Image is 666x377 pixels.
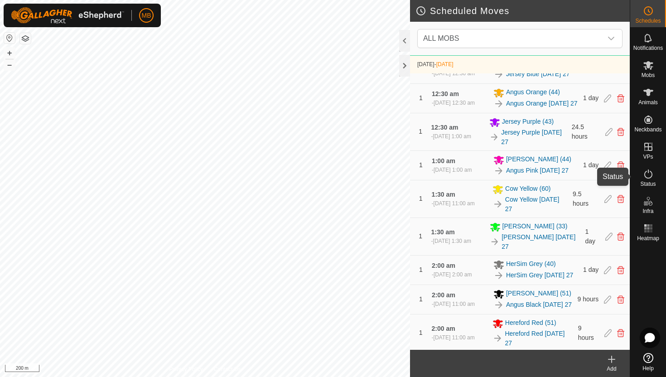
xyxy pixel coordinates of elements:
[432,262,455,269] span: 2:00 am
[4,33,15,43] button: Reset Map
[506,87,560,98] span: Angus Orange (44)
[419,232,422,240] span: 1
[634,127,661,132] span: Neckbands
[433,133,471,140] span: [DATE] 1:00 am
[633,45,663,51] span: Notifications
[572,123,588,140] span: 24.5 hours
[493,69,504,80] img: To
[214,365,241,373] a: Contact Us
[506,271,573,280] a: HerSim Grey [DATE] 27
[142,11,151,20] span: MB
[630,349,666,375] a: Help
[583,266,598,273] span: 1 day
[434,100,475,106] span: [DATE] 12:30 am
[432,291,455,299] span: 2:00 am
[506,259,556,270] span: HerSim Grey (40)
[432,271,472,279] div: -
[415,5,630,16] h2: Scheduled Moves
[434,271,472,278] span: [DATE] 2:00 am
[578,295,599,303] span: 9 hours
[506,300,572,309] a: Angus Black [DATE] 27
[434,61,454,68] span: -
[506,166,569,175] a: Angus Pink [DATE] 27
[11,7,124,24] img: Gallagher Logo
[434,334,475,341] span: [DATE] 11:00 am
[502,222,568,232] span: [PERSON_NAME] (33)
[436,61,454,68] span: [DATE]
[431,237,471,245] div: -
[602,29,620,48] div: dropdown trigger
[583,161,598,169] span: 1 day
[493,98,504,109] img: To
[642,366,654,371] span: Help
[434,70,475,77] span: [DATE] 12:30 am
[637,236,659,241] span: Heatmap
[432,166,472,174] div: -
[434,200,475,207] span: [DATE] 11:00 am
[434,301,475,307] span: [DATE] 11:00 am
[433,238,471,244] span: [DATE] 1:30 am
[432,333,475,342] div: -
[432,325,455,332] span: 2:00 am
[638,100,658,105] span: Animals
[432,199,475,208] div: -
[640,181,656,187] span: Status
[506,69,570,79] a: Jersey Blue [DATE] 27
[423,34,459,42] span: ALL MOBS
[505,184,550,195] span: Cow Yellow (60)
[506,289,571,300] span: [PERSON_NAME] (51)
[578,324,594,341] span: 9 hours
[419,94,423,101] span: 1
[642,208,653,214] span: Infra
[420,29,602,48] span: ALL MOBS
[493,270,504,281] img: To
[419,128,422,135] span: 1
[419,195,423,202] span: 1
[635,18,661,24] span: Schedules
[432,157,455,164] span: 1:00 am
[492,199,503,210] img: To
[417,61,434,68] span: [DATE]
[493,165,504,176] img: To
[493,300,504,310] img: To
[431,132,471,140] div: -
[4,48,15,58] button: +
[4,59,15,70] button: –
[432,99,475,107] div: -
[585,228,595,245] span: 1 day
[432,69,475,77] div: -
[431,124,458,131] span: 12:30 am
[573,190,589,207] span: 9.5 hours
[505,318,556,329] span: Hereford Red (51)
[506,155,571,165] span: [PERSON_NAME] (44)
[501,128,566,147] a: Jersey Purple [DATE] 27
[419,295,423,303] span: 1
[419,161,423,169] span: 1
[506,99,578,108] a: Angus Orange [DATE] 27
[505,329,572,348] a: Hereford Red [DATE] 27
[432,90,459,97] span: 12:30 am
[489,132,500,142] img: To
[434,167,472,173] span: [DATE] 1:00 am
[432,191,455,198] span: 1:30 am
[492,333,503,344] img: To
[490,237,500,247] img: To
[643,154,653,159] span: VPs
[432,300,475,308] div: -
[583,94,598,101] span: 1 day
[594,365,630,373] div: Add
[431,228,455,236] span: 1:30 am
[502,232,579,251] a: [PERSON_NAME] [DATE] 27
[502,117,554,128] span: Jersey Purple (43)
[419,266,423,273] span: 1
[505,195,567,214] a: Cow Yellow [DATE] 27
[419,329,423,336] span: 1
[20,33,31,44] button: Map Layers
[169,365,203,373] a: Privacy Policy
[642,72,655,78] span: Mobs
